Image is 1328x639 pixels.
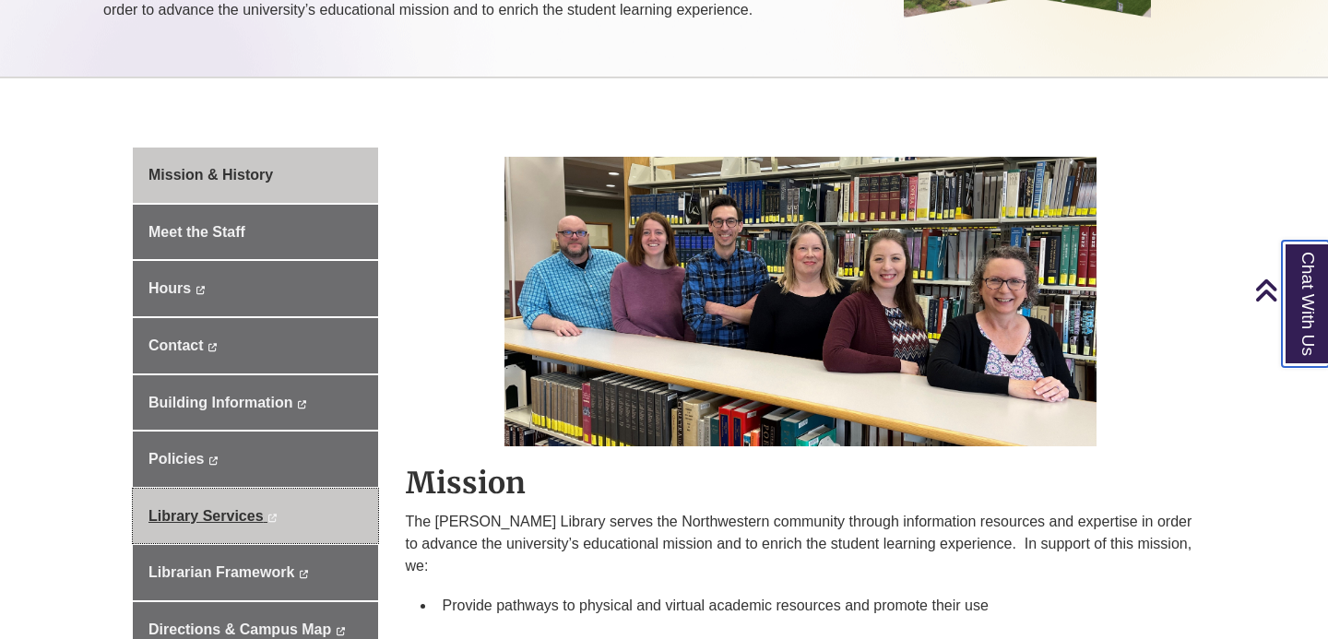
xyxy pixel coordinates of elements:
[208,456,219,465] i: This link opens in a new window
[148,167,273,183] span: Mission & History
[148,451,204,467] span: Policies
[148,621,331,637] span: Directions & Campus Map
[336,627,346,635] i: This link opens in a new window
[148,564,294,580] span: Librarian Framework
[207,343,218,351] i: This link opens in a new window
[148,280,191,296] span: Hours
[148,395,292,410] span: Building Information
[1254,278,1323,302] a: Back to Top
[267,514,278,522] i: This link opens in a new window
[443,595,1189,617] p: Provide pathways to physical and virtual academic resources and promote their use
[406,465,526,502] strong: Mission
[133,545,378,600] a: Librarian Framework
[297,400,307,408] i: This link opens in a new window
[133,261,378,316] a: Hours
[133,148,378,203] a: Mission & History
[133,318,378,373] a: Contact
[133,375,378,431] a: Building Information
[133,432,378,487] a: Policies
[148,224,245,240] span: Meet the Staff
[133,205,378,260] a: Meet the Staff
[196,286,206,294] i: This link opens in a new window
[148,337,204,353] span: Contact
[406,511,1196,577] p: The [PERSON_NAME] Library serves the Northwestern community through information resources and exp...
[148,508,264,524] span: Library Services
[299,570,309,578] i: This link opens in a new window
[504,148,1097,446] img: Berntsen Library Staff Directory
[133,489,378,544] a: Library Services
